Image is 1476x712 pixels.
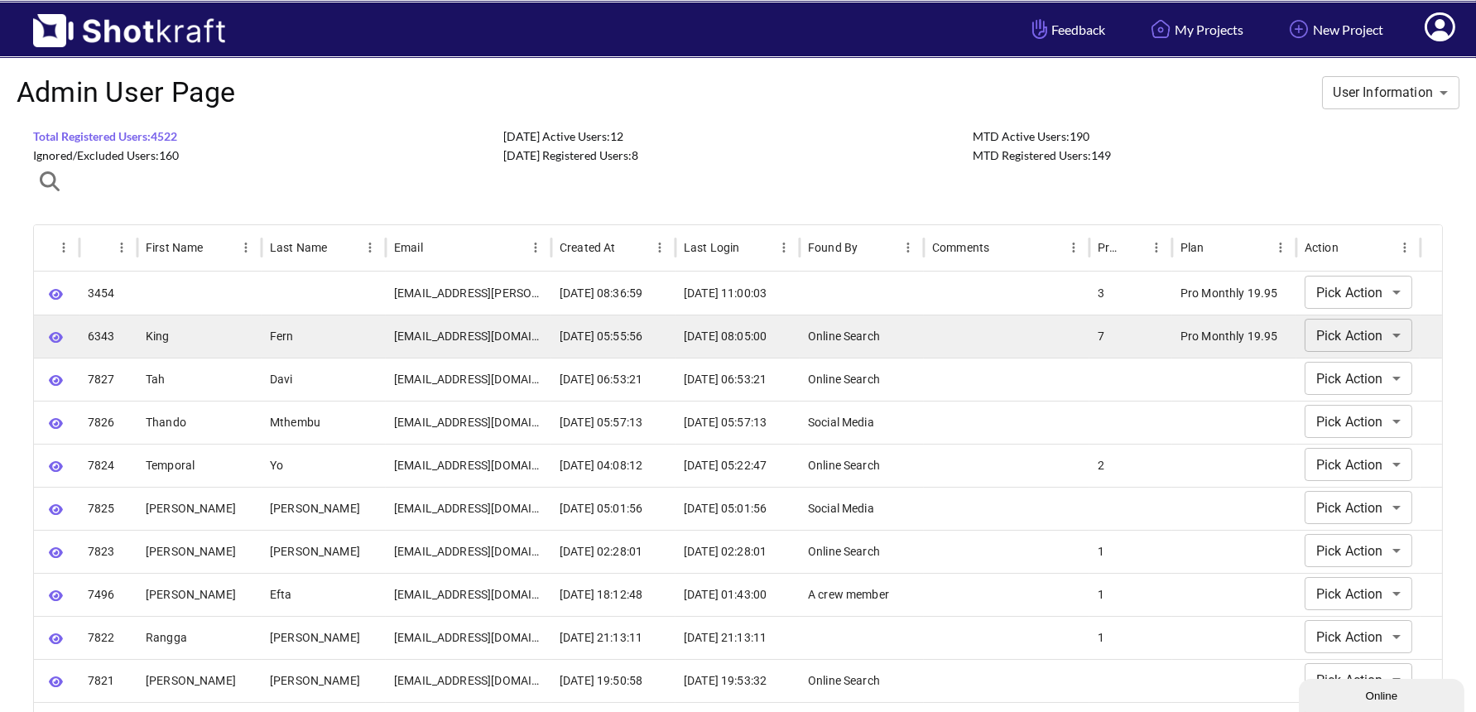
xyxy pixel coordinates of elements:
span: Ignored/Excluded Users: 160 [33,148,179,162]
button: Sort [1122,236,1145,259]
div: Davi [262,358,386,401]
div: Keshav [137,487,262,530]
button: View [42,669,70,695]
span: MTD Active Users: 190 [973,129,1089,143]
button: Menu [358,236,382,259]
div: 6343 [79,315,137,358]
button: Menu [772,236,796,259]
div: Pick Action [1305,577,1412,610]
div: Monique [137,573,262,616]
div: Projects Started [1098,241,1120,254]
button: View [42,411,70,436]
div: 7827 [79,358,137,401]
iframe: chat widget [1299,676,1468,712]
span: MTD Registered Users: 149 [973,148,1111,162]
div: 2025-08-22 02:28:01 [675,530,800,573]
div: King [137,315,262,358]
div: Mthembu [262,401,386,444]
div: 2025-08-21 21:13:11 [551,616,675,659]
div: Online Search [800,530,924,573]
span: Feedback [1028,20,1105,39]
button: Sort [1206,236,1229,259]
div: directorjamesmperry@gmail.com [386,530,551,573]
div: Pick Action [1305,620,1412,653]
div: 2025-08-22 05:57:13 [551,401,675,444]
div: Johnson [262,659,386,702]
div: 2025-07-14 18:12:48 [551,573,675,616]
div: 7496 [79,573,137,616]
div: 2025-08-22 08:05:00 [675,315,800,358]
button: Menu [524,236,547,259]
img: Home Icon [1147,15,1175,43]
div: Fern [262,315,386,358]
button: Sort [859,236,882,259]
div: 2025-08-22 06:53:21 [551,358,675,401]
div: 2024-01-18 08:36:59 [551,272,675,315]
a: My Projects [1134,7,1256,51]
img: Add Icon [1285,15,1313,43]
div: Action [1305,241,1339,254]
div: James M. [137,530,262,573]
button: Menu [52,236,75,259]
div: 7826 [79,401,137,444]
button: Menu [1062,236,1085,259]
div: 1 [1089,573,1172,616]
div: Created At [560,241,616,254]
div: Found By [808,241,858,254]
div: 1 [1089,616,1172,659]
button: Menu [1269,236,1292,259]
button: View [42,497,70,522]
a: New Project [1272,7,1396,51]
div: Rangga [137,616,262,659]
div: Pick Action [1305,362,1412,395]
div: 7 [1089,315,1172,358]
div: Comments [932,241,989,254]
div: 2025-08-21 19:50:58 [551,659,675,702]
div: Pick Action [1305,319,1412,352]
div: Temporal [137,444,262,487]
div: Tah [137,358,262,401]
div: 2025-08-22 06:53:21 [675,358,800,401]
div: 2 [1089,444,1172,487]
div: 1 [1089,530,1172,573]
button: Menu [1145,236,1168,259]
div: User Information [1322,76,1459,109]
div: Last Login [684,241,740,254]
span: Total Registered Users: 4522 [33,129,177,143]
div: 7825 [79,487,137,530]
button: View [42,281,70,307]
div: Pro Monthly 19.95 [1172,315,1296,358]
div: Perry [262,530,386,573]
div: Social Media [800,487,924,530]
div: 2025-08-22 05:01:56 [551,487,675,530]
button: Sort [991,236,1014,259]
div: Online Search [800,444,924,487]
button: View [42,626,70,652]
div: rangga12adi@gmail.com [386,616,551,659]
div: Thando [137,401,262,444]
button: Menu [234,236,257,259]
div: eftamonique@gmail.com [386,573,551,616]
button: Sort [205,236,228,259]
div: 7824 [79,444,137,487]
div: 2025-08-22 11:00:03 [675,272,800,315]
div: 2025-08-22 05:22:47 [675,444,800,487]
button: Sort [425,236,448,259]
div: m50.productionslimited@gmail.com [386,315,551,358]
button: View [42,540,70,565]
div: 3 [1089,272,1172,315]
button: Sort [44,236,67,259]
span: [DATE] Registered Users: 8 [503,148,638,162]
div: Yo [262,444,386,487]
div: Online Search [800,315,924,358]
div: 2025-08-22 01:43:00 [675,573,800,616]
div: 2025-08-21 19:53:32 [675,659,800,702]
button: View [42,583,70,609]
button: Sort [329,236,352,259]
div: Pick Action [1305,663,1412,696]
button: View [42,368,70,393]
div: uthandomthembuu@gmail.com [386,401,551,444]
div: 7823 [79,530,137,573]
div: Email [394,241,423,254]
